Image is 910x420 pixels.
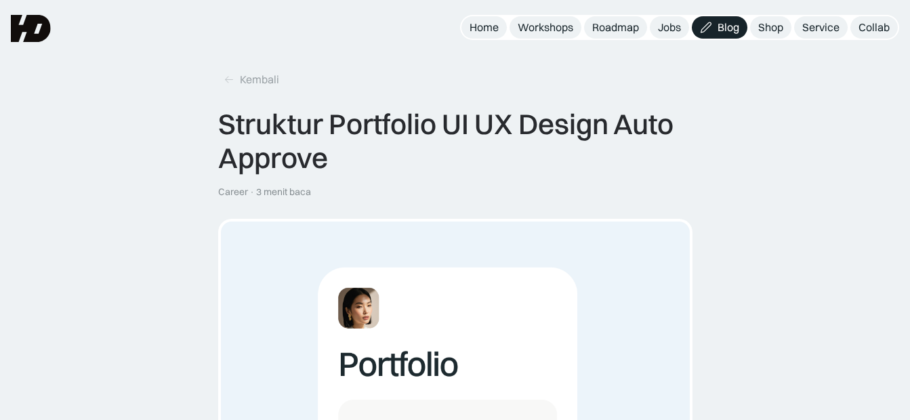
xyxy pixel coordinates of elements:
div: · [249,186,255,198]
div: Shop [758,20,783,35]
div: Roadmap [592,20,639,35]
a: Kembali [218,68,285,91]
div: Struktur Portfolio UI UX Design Auto Approve [218,107,692,175]
div: Jobs [658,20,681,35]
a: Home [461,16,507,39]
div: Workshops [518,20,573,35]
div: Collab [859,20,890,35]
a: Collab [850,16,898,39]
div: Service [802,20,840,35]
div: 3 menit baca [256,186,311,198]
a: Workshops [510,16,581,39]
div: Home [470,20,499,35]
a: Jobs [650,16,689,39]
div: Blog [718,20,739,35]
a: Service [794,16,848,39]
a: Roadmap [584,16,647,39]
div: Career [218,186,248,198]
a: Shop [750,16,791,39]
a: Blog [692,16,747,39]
div: Kembali [240,72,279,87]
